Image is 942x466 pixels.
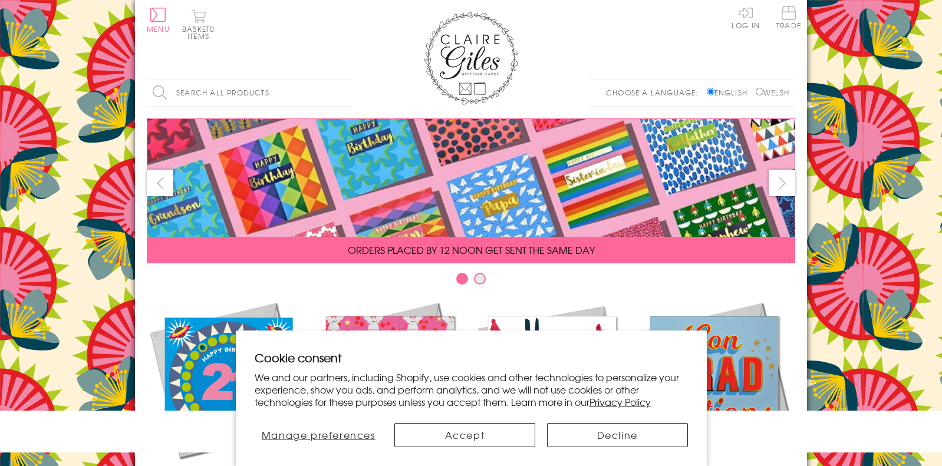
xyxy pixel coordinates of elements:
input: Search all products [147,80,353,106]
p: Choose a language: [606,87,704,98]
button: prev [147,170,173,196]
input: English [707,88,714,95]
button: Decline [547,423,688,447]
span: Menu [147,24,170,34]
span: ORDERS PLACED BY 12 NOON GET SENT THE SAME DAY [348,243,595,257]
input: Search [341,80,353,106]
button: Menu [147,8,170,32]
span: Manage preferences [262,428,376,442]
input: Welsh [756,88,763,95]
a: Privacy Policy [589,395,651,409]
div: Carousel Pagination [147,272,795,290]
button: Accept [394,423,535,447]
button: Basket0 items [182,9,215,39]
img: Claire Giles Greetings Cards [424,12,518,105]
button: Manage preferences [255,423,383,447]
span: Trade [776,6,801,29]
span: 0 items [187,24,215,41]
label: English [707,87,753,98]
button: next [769,170,795,196]
button: Carousel Page 2 [474,273,486,285]
p: We and our partners, including Shopify, use cookies and other technologies to personalize your ex... [255,371,688,408]
label: Welsh [756,87,789,98]
h2: Cookie consent [255,349,688,366]
a: Trade [776,6,801,31]
a: Log In [732,6,760,29]
button: Carousel Page 1 (Current Slide) [456,273,468,285]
